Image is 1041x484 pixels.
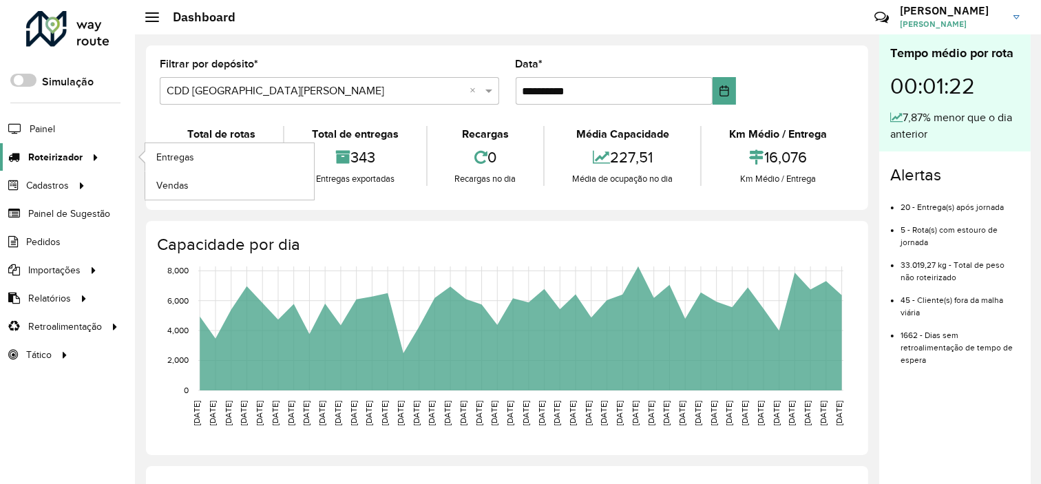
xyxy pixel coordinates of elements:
[167,356,189,365] text: 2,000
[705,126,851,143] div: Km Médio / Entrega
[772,401,781,425] text: [DATE]
[333,401,342,425] text: [DATE]
[662,401,671,425] text: [DATE]
[431,126,540,143] div: Recargas
[28,263,81,277] span: Importações
[725,401,734,425] text: [DATE]
[867,3,896,32] a: Contato Rápido
[890,109,1020,143] div: 7,87% menor que o dia anterior
[184,386,189,394] text: 0
[145,171,314,199] a: Vendas
[271,401,280,425] text: [DATE]
[516,56,543,72] label: Data
[900,18,1003,30] span: [PERSON_NAME]
[901,284,1020,319] li: 45 - Cliente(s) fora da malha viária
[890,63,1020,109] div: 00:01:22
[803,401,812,425] text: [DATE]
[26,348,52,362] span: Tático
[646,401,655,425] text: [DATE]
[890,44,1020,63] div: Tempo médio por rota
[756,401,765,425] text: [DATE]
[568,401,577,425] text: [DATE]
[163,126,280,143] div: Total de rotas
[901,319,1020,366] li: 1662 - Dias sem retroalimentação de tempo de espera
[819,401,828,425] text: [DATE]
[505,401,514,425] text: [DATE]
[890,165,1020,185] h4: Alertas
[157,235,854,255] h4: Capacidade por dia
[901,249,1020,284] li: 33.019,27 kg - Total de peso não roteirizado
[431,143,540,172] div: 0
[693,401,702,425] text: [DATE]
[302,401,311,425] text: [DATE]
[28,319,102,334] span: Retroalimentação
[167,266,189,275] text: 8,000
[240,401,249,425] text: [DATE]
[709,401,718,425] text: [DATE]
[705,143,851,172] div: 16,076
[145,143,314,171] a: Entregas
[431,172,540,186] div: Recargas no dia
[474,401,483,425] text: [DATE]
[552,401,561,425] text: [DATE]
[26,235,61,249] span: Pedidos
[548,143,697,172] div: 227,51
[208,401,217,425] text: [DATE]
[901,213,1020,249] li: 5 - Rota(s) com estouro de jornada
[349,401,358,425] text: [DATE]
[470,83,482,99] span: Clear all
[787,401,796,425] text: [DATE]
[156,150,194,165] span: Entregas
[288,172,423,186] div: Entregas exportadas
[901,191,1020,213] li: 20 - Entrega(s) após jornada
[537,401,546,425] text: [DATE]
[286,401,295,425] text: [DATE]
[28,207,110,221] span: Painel de Sugestão
[713,77,736,105] button: Choose Date
[677,401,686,425] text: [DATE]
[740,401,749,425] text: [DATE]
[192,401,201,425] text: [DATE]
[288,126,423,143] div: Total de entregas
[600,401,609,425] text: [DATE]
[396,401,405,425] text: [DATE]
[42,74,94,90] label: Simulação
[28,291,71,306] span: Relatórios
[317,401,326,425] text: [DATE]
[167,296,189,305] text: 6,000
[224,401,233,425] text: [DATE]
[427,401,436,425] text: [DATE]
[631,401,640,425] text: [DATE]
[167,326,189,335] text: 4,000
[548,126,697,143] div: Média Capacidade
[834,401,843,425] text: [DATE]
[443,401,452,425] text: [DATE]
[615,401,624,425] text: [DATE]
[705,172,851,186] div: Km Médio / Entrega
[412,401,421,425] text: [DATE]
[288,143,423,172] div: 343
[584,401,593,425] text: [DATE]
[364,401,373,425] text: [DATE]
[28,150,83,165] span: Roteirizador
[548,172,697,186] div: Média de ocupação no dia
[459,401,467,425] text: [DATE]
[26,178,69,193] span: Cadastros
[159,10,235,25] h2: Dashboard
[900,4,1003,17] h3: [PERSON_NAME]
[30,122,55,136] span: Painel
[156,178,189,193] span: Vendas
[380,401,389,425] text: [DATE]
[160,56,258,72] label: Filtrar por depósito
[521,401,530,425] text: [DATE]
[490,401,498,425] text: [DATE]
[255,401,264,425] text: [DATE]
